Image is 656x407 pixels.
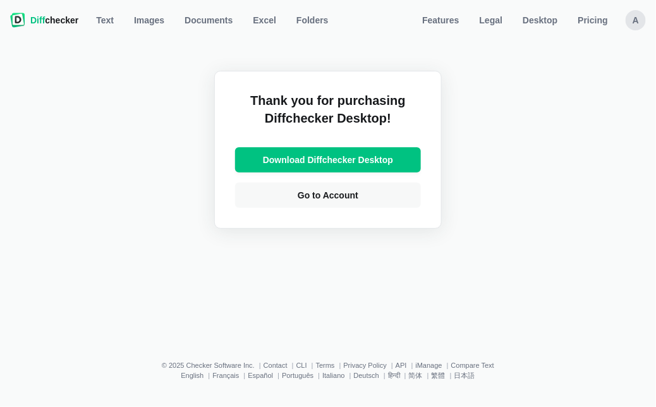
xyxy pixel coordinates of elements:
[177,10,240,30] a: Documents
[432,372,446,379] a: 繁體
[88,10,121,30] a: Text
[131,14,167,27] span: Images
[246,10,284,30] a: Excel
[260,154,396,166] span: Download Diffchecker Desktop
[576,14,610,27] span: Pricing
[282,372,313,379] a: Português
[296,361,307,369] a: CLI
[212,372,239,379] a: Français
[10,10,78,30] a: Diffchecker
[416,361,442,369] a: iManage
[94,14,116,27] span: Text
[10,13,25,28] img: Diffchecker logo
[454,372,475,379] a: 日本語
[354,372,379,379] a: Deutsch
[295,189,361,202] span: Go to Account
[162,361,264,369] li: © 2025 Checker Software Inc.
[235,92,421,137] h2: Thank you for purchasing Diffchecker Desktop!
[30,15,45,25] span: Diff
[182,14,235,27] span: Documents
[289,10,336,30] button: Folders
[248,372,273,379] a: Español
[420,14,461,27] span: Features
[235,147,421,173] a: Download Diffchecker Desktop
[235,183,421,208] a: Go to Account
[396,361,407,369] a: API
[451,361,494,369] a: Compare Text
[322,372,344,379] a: Italiano
[515,10,565,30] a: Desktop
[571,10,616,30] a: Pricing
[181,372,203,379] a: English
[30,14,78,27] span: checker
[409,372,423,379] a: 简体
[264,361,288,369] a: Contact
[520,14,560,27] span: Desktop
[316,361,335,369] a: Terms
[415,10,466,30] a: Features
[472,10,511,30] a: Legal
[294,14,331,27] span: Folders
[251,14,279,27] span: Excel
[626,10,646,30] button: a
[126,10,172,30] a: Images
[344,361,387,369] a: Privacy Policy
[477,14,506,27] span: Legal
[388,372,400,379] a: हिन्दी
